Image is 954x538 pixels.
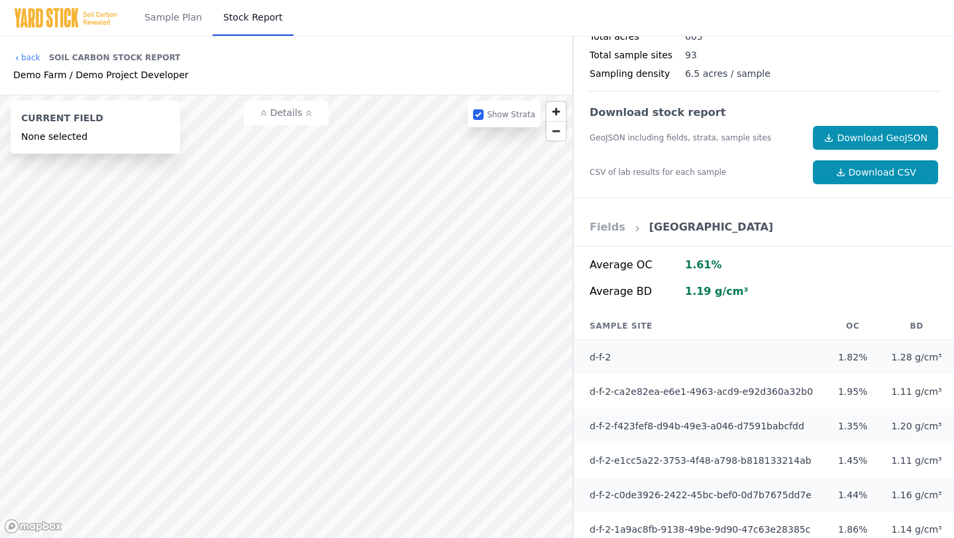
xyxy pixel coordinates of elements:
a: Mapbox logo [4,519,62,534]
a: d-f-2-f423fef8-d94b-49e3-a046-d7591babcfdd [590,421,804,431]
td: 1.45% [826,443,879,478]
div: CSV of lab results for each sample [590,167,802,178]
td: 1.95% [826,374,879,409]
td: 1.28 g/cm³ [879,340,954,375]
th: Sample Site [574,313,826,340]
div: 1.61% [685,257,722,273]
div: 603 [685,30,703,43]
a: Download CSV [813,160,938,184]
a: back [13,52,40,63]
div: Demo Farm / Demo Project Developer [13,68,189,81]
div: None selected [21,130,170,143]
div: Average OC [590,257,685,273]
a: d-f-2-c0de3926-2422-45bc-bef0-0d7b7675dd7e [590,490,812,500]
div: [GEOGRAPHIC_DATA] [649,219,773,235]
img: Yard Stick Logo [13,7,118,28]
td: 1.35% [826,409,879,443]
td: 1.11 g/cm³ [879,443,954,478]
div: Sampling density [590,67,685,80]
td: 1.44% [826,478,879,512]
span: Zoom out [547,122,566,140]
label: Show Strata [487,110,535,119]
div: Average BD [590,284,685,299]
td: 1.82% [826,340,879,375]
div: Download stock report [590,105,938,121]
div: Total acres [590,30,685,43]
td: 1.11 g/cm³ [879,374,954,409]
div: GeoJSON including fields, strata, sample sites [590,133,802,143]
a: Fields [590,221,625,233]
button: Zoom in [547,102,566,121]
th: OC [826,313,879,340]
div: Total sample sites [590,48,685,62]
a: d-f-2 [590,352,611,362]
div: 1.19 g/cm³ [685,284,749,299]
a: Download GeoJSON [813,126,938,150]
a: d-f-2-ca2e82ea-e6e1-4963-acd9-e92d360a32b0 [590,386,813,397]
button: Details [244,101,329,125]
th: BD [879,313,954,340]
div: 93 [685,48,697,62]
td: 1.20 g/cm³ [879,409,954,443]
a: d-f-2-e1cc5a22-3753-4f48-a798-b818133214ab [590,455,812,466]
div: Soil Carbon Stock Report [49,47,181,68]
div: Current Field [21,111,170,130]
button: Zoom out [547,121,566,140]
a: d-f-2-1a9ac8fb-9138-49be-9d90-47c63e28385c [590,524,810,535]
div: 6.5 acres / sample [685,67,770,80]
td: 1.16 g/cm³ [879,478,954,512]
